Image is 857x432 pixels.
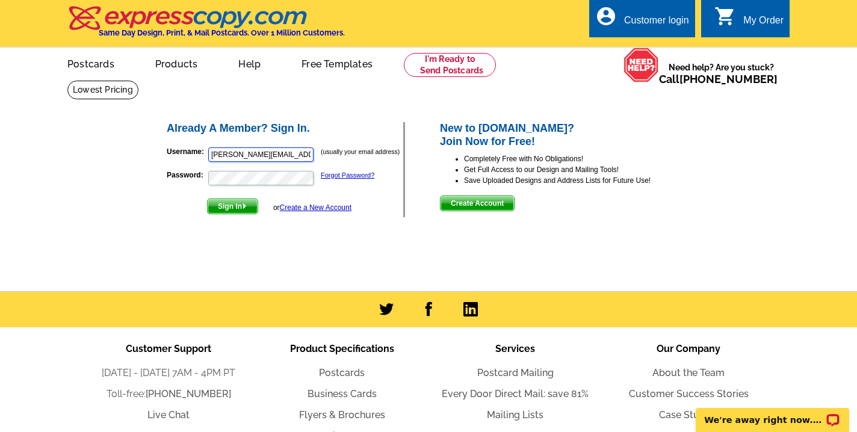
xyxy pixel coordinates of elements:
a: Products [136,49,217,77]
a: shopping_cart My Order [714,13,784,28]
a: Live Chat [147,409,190,421]
i: shopping_cart [714,5,736,27]
span: Need help? Are you stuck? [659,61,784,85]
i: account_circle [595,5,617,27]
div: or [273,202,351,213]
li: [DATE] - [DATE] 7AM - 4PM PT [82,366,255,380]
a: Postcards [319,367,365,378]
span: Sign In [208,199,258,214]
li: Get Full Access to our Design and Mailing Tools! [464,164,692,175]
a: Forgot Password? [321,171,374,179]
h4: Same Day Design, Print, & Mail Postcards. Over 1 Million Customers. [99,28,345,37]
a: Every Door Direct Mail: save 81% [442,388,589,400]
span: Create Account [441,196,514,211]
div: Customer login [624,15,689,32]
a: Create a New Account [280,203,351,212]
a: [PHONE_NUMBER] [679,73,778,85]
a: account_circle Customer login [595,13,689,28]
span: Call [659,73,778,85]
a: Mailing Lists [487,409,543,421]
a: Postcards [48,49,134,77]
a: Customer Success Stories [629,388,749,400]
span: Product Specifications [290,343,394,354]
img: button-next-arrow-white.png [242,203,247,209]
label: Password: [167,170,207,181]
h2: Already A Member? Sign In. [167,122,403,135]
a: [PHONE_NUMBER] [146,388,231,400]
button: Sign In [207,199,258,214]
a: Business Cards [308,388,377,400]
li: Toll-free: [82,387,255,401]
a: Free Templates [282,49,392,77]
a: Flyers & Brochures [299,409,385,421]
img: help [623,48,659,82]
a: Case Studies [659,409,718,421]
li: Completely Free with No Obligations! [464,153,692,164]
iframe: LiveChat chat widget [688,394,857,432]
li: Save Uploaded Designs and Address Lists for Future Use! [464,175,692,186]
span: Customer Support [126,343,211,354]
a: Help [219,49,280,77]
small: (usually your email address) [321,148,400,155]
div: My Order [743,15,784,32]
span: Services [495,343,535,354]
a: Postcard Mailing [477,367,554,378]
a: About the Team [652,367,725,378]
span: Our Company [657,343,720,354]
h2: New to [DOMAIN_NAME]? Join Now for Free! [440,122,692,148]
a: Same Day Design, Print, & Mail Postcards. Over 1 Million Customers. [67,14,345,37]
label: Username: [167,146,207,157]
button: Create Account [440,196,515,211]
